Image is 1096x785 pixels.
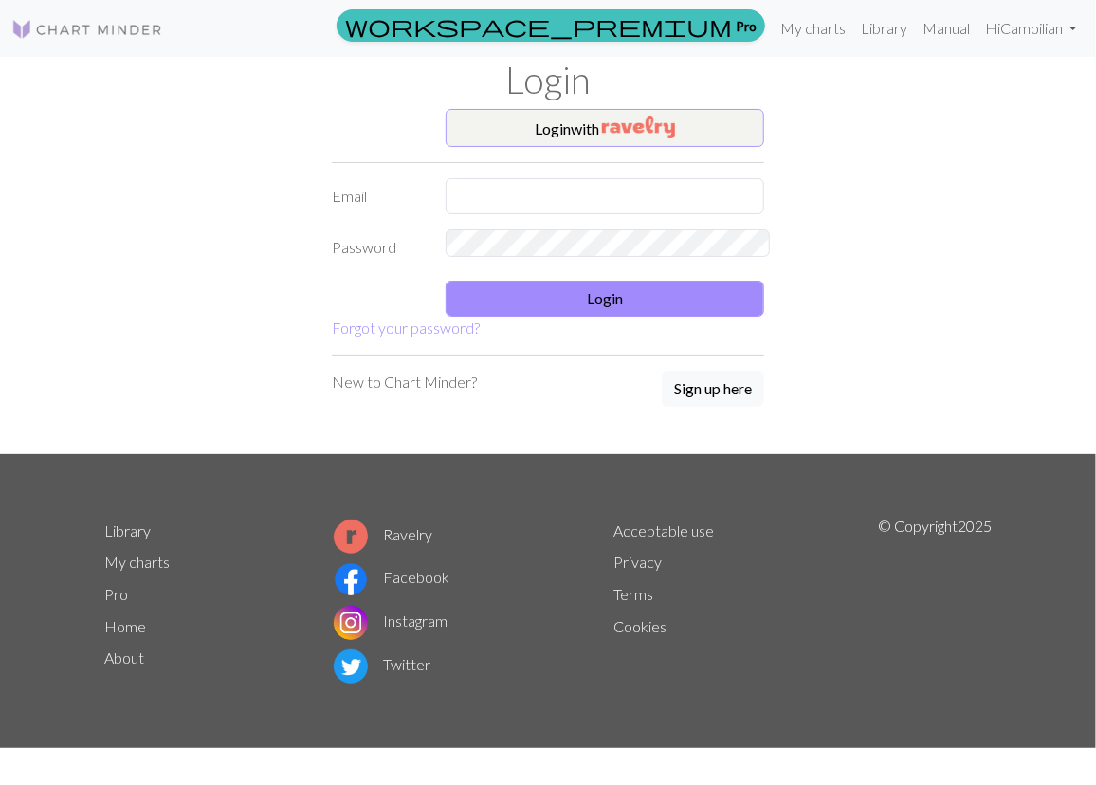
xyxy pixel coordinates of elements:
a: Acceptable use [613,521,714,539]
a: Instagram [334,612,448,630]
button: Loginwith [446,109,764,147]
label: Password [320,229,434,265]
img: Ravelry [602,116,675,138]
a: Pro [337,9,765,42]
a: My charts [104,553,170,571]
a: About [104,648,144,666]
a: Library [104,521,151,539]
a: Sign up here [662,371,764,409]
a: Manual [915,9,977,47]
a: Twitter [334,655,430,673]
img: Twitter logo [334,649,368,684]
a: Library [853,9,915,47]
span: workspace_premium [345,12,732,39]
a: Privacy [613,553,662,571]
img: Instagram logo [334,606,368,640]
p: New to Chart Minder? [332,371,477,393]
label: Email [320,178,434,214]
a: HiCamoilian [977,9,1085,47]
a: Forgot your password? [332,319,480,337]
h1: Login [93,57,1003,101]
a: Home [104,617,146,635]
a: My charts [773,9,853,47]
button: Sign up here [662,371,764,407]
a: Pro [104,585,128,603]
a: Cookies [613,617,667,635]
p: © Copyright 2025 [878,515,992,687]
a: Terms [613,585,653,603]
button: Login [446,281,764,317]
img: Ravelry logo [334,520,368,554]
img: Facebook logo [334,562,368,596]
a: Ravelry [334,525,432,543]
img: Logo [11,18,163,41]
a: Facebook [334,568,449,586]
